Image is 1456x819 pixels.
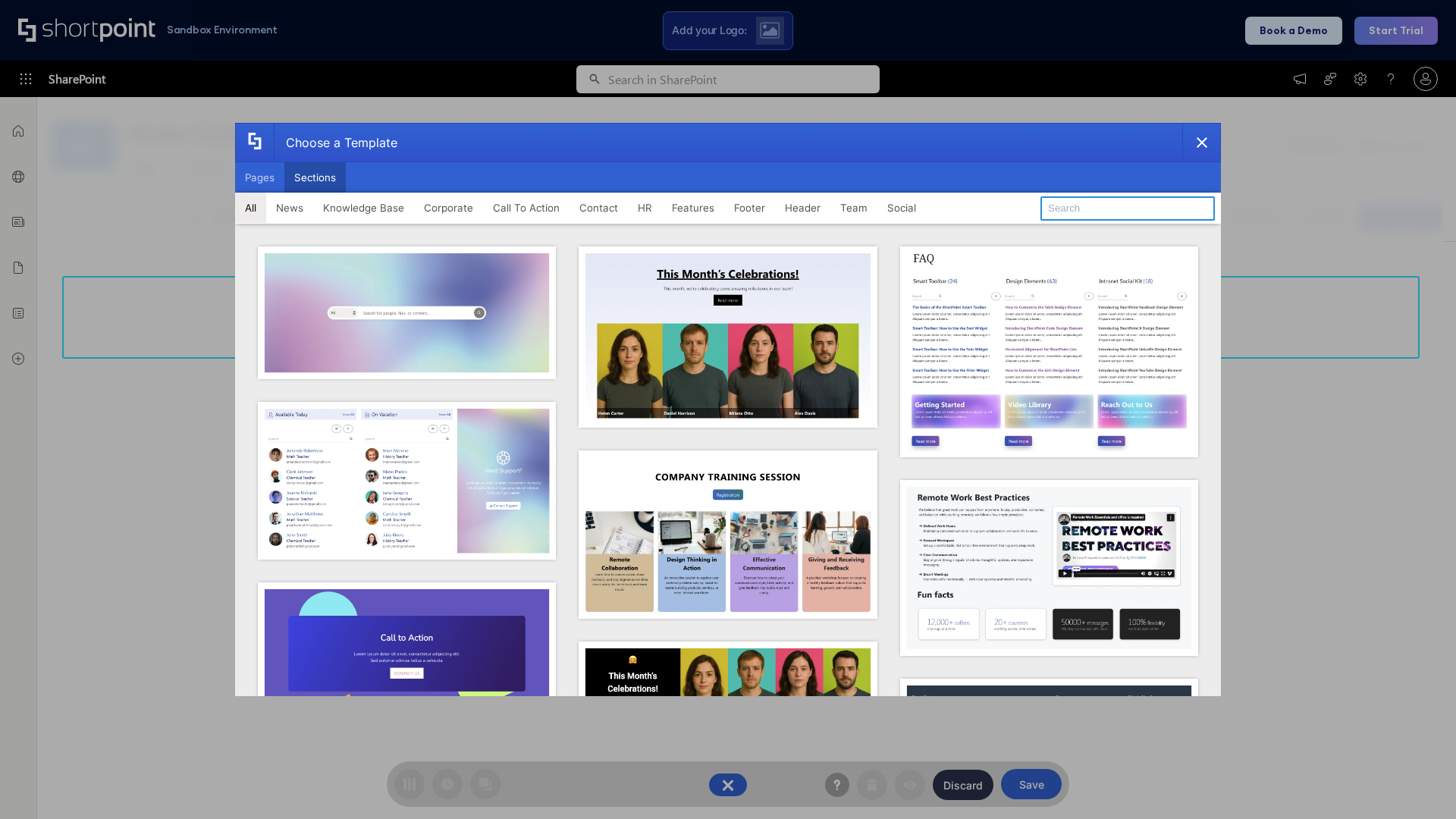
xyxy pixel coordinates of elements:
[570,193,628,223] button: Contact
[414,193,483,223] button: Corporate
[284,162,346,193] button: Sections
[1040,196,1215,221] input: Search
[724,193,775,223] button: Footer
[830,193,877,223] button: Team
[235,123,1221,696] div: template selector
[1380,746,1456,819] iframe: Chat Widget
[313,193,414,223] button: Knowledge Base
[235,193,266,223] button: All
[274,124,397,162] div: Choose a Template
[662,193,724,223] button: Features
[628,193,662,223] button: HR
[877,193,926,223] button: Social
[483,193,570,223] button: Call To Action
[235,162,284,193] button: Pages
[266,193,313,223] button: News
[775,193,830,223] button: Header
